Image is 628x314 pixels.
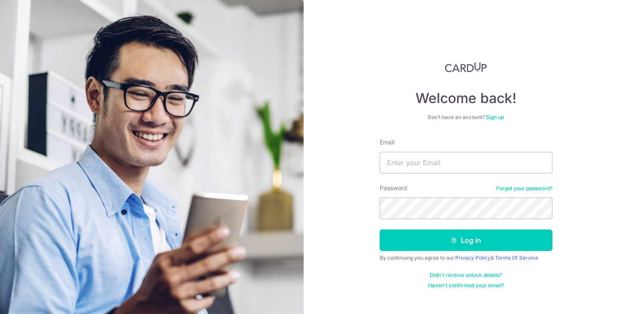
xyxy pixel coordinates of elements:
a: Sign up [486,114,504,120]
label: Email [380,138,394,147]
a: Haven't confirmed your email? [428,282,504,289]
a: Didn't receive unlock details? [430,272,502,279]
input: Enter your Email [380,152,552,173]
img: CardUp Logo [445,62,487,72]
a: Forgot your password? [496,185,552,192]
a: Privacy Policy [455,254,491,261]
div: Don’t have an account? [380,114,552,121]
label: Password [380,184,407,192]
a: Terms Of Service [495,254,538,261]
h4: Welcome back! [380,90,552,107]
button: Log in [380,229,552,251]
div: By continuing you agree to our & [380,254,552,261]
